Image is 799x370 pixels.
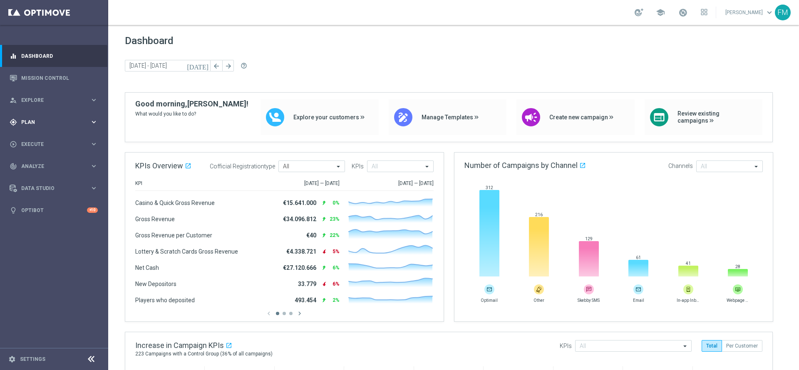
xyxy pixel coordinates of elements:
[9,119,98,126] button: gps_fixed Plan keyboard_arrow_right
[9,75,98,81] button: Mission Control
[10,185,90,192] div: Data Studio
[9,163,98,170] button: track_changes Analyze keyboard_arrow_right
[21,186,90,191] span: Data Studio
[10,67,98,89] div: Mission Control
[10,163,17,170] i: track_changes
[90,140,98,148] i: keyboard_arrow_right
[21,164,90,169] span: Analyze
[775,5,791,20] div: FM
[9,97,98,104] button: person_search Explore keyboard_arrow_right
[9,185,98,192] button: Data Studio keyboard_arrow_right
[10,163,90,170] div: Analyze
[765,8,774,17] span: keyboard_arrow_down
[9,141,98,148] button: play_circle_outline Execute keyboard_arrow_right
[10,96,17,104] i: person_search
[90,184,98,192] i: keyboard_arrow_right
[10,199,98,221] div: Optibot
[87,207,98,213] div: +10
[20,357,45,362] a: Settings
[21,120,90,125] span: Plan
[90,118,98,126] i: keyboard_arrow_right
[8,355,16,363] i: settings
[90,162,98,170] i: keyboard_arrow_right
[10,52,17,60] i: equalizer
[10,141,17,148] i: play_circle_outline
[21,45,98,67] a: Dashboard
[21,67,98,89] a: Mission Control
[10,118,90,126] div: Plan
[10,207,17,214] i: lightbulb
[656,8,665,17] span: school
[10,96,90,104] div: Explore
[21,142,90,147] span: Execute
[9,207,98,214] button: lightbulb Optibot +10
[21,98,90,103] span: Explore
[21,199,87,221] a: Optibot
[10,45,98,67] div: Dashboard
[9,53,98,59] button: equalizer Dashboard
[90,96,98,104] i: keyboard_arrow_right
[10,141,90,148] div: Execute
[10,118,17,126] i: gps_fixed
[725,6,775,19] a: [PERSON_NAME]keyboard_arrow_down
